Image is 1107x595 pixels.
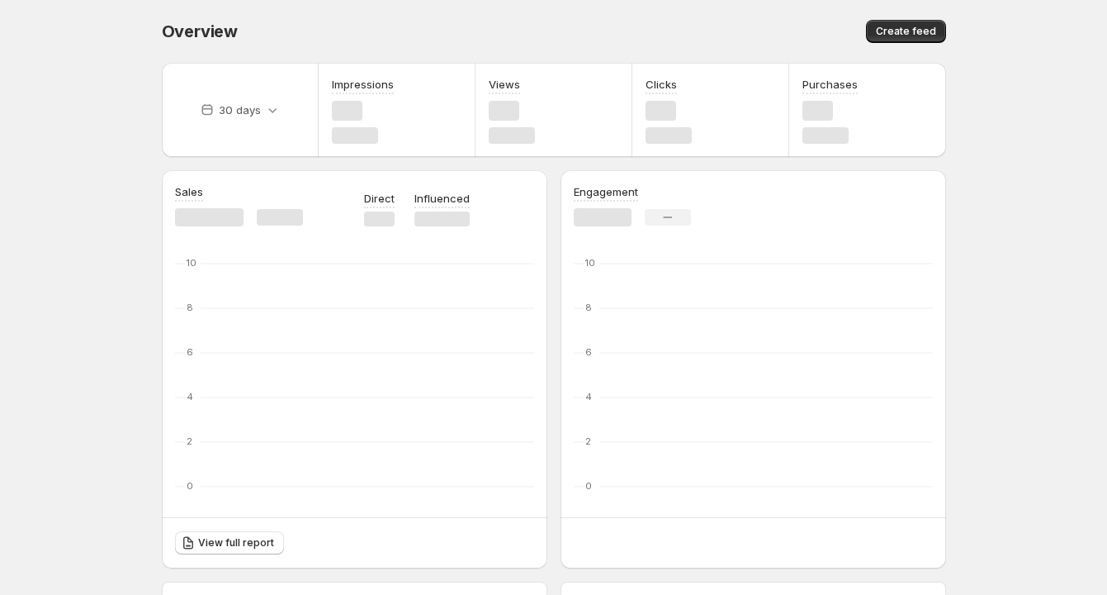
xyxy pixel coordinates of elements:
h3: Views [489,76,520,93]
span: Overview [162,21,238,41]
span: Create feed [876,25,936,38]
text: 10 [187,257,196,269]
text: 2 [585,436,591,447]
text: 10 [585,257,595,269]
text: 8 [585,302,592,313]
text: 4 [585,391,592,402]
h3: Purchases [802,76,858,93]
text: 2 [187,436,192,447]
button: Create feed [866,20,946,43]
text: 8 [187,302,193,313]
h3: Impressions [332,76,394,93]
a: View full report [175,531,284,555]
text: 6 [585,346,592,358]
h3: Clicks [646,76,677,93]
p: Direct [364,190,395,207]
text: 0 [585,480,592,492]
text: 6 [187,346,193,358]
h3: Sales [175,183,203,200]
text: 0 [187,480,193,492]
text: 4 [187,391,193,402]
span: View full report [198,536,274,550]
p: Influenced [414,190,470,207]
p: 30 days [219,102,261,118]
h3: Engagement [574,183,638,200]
